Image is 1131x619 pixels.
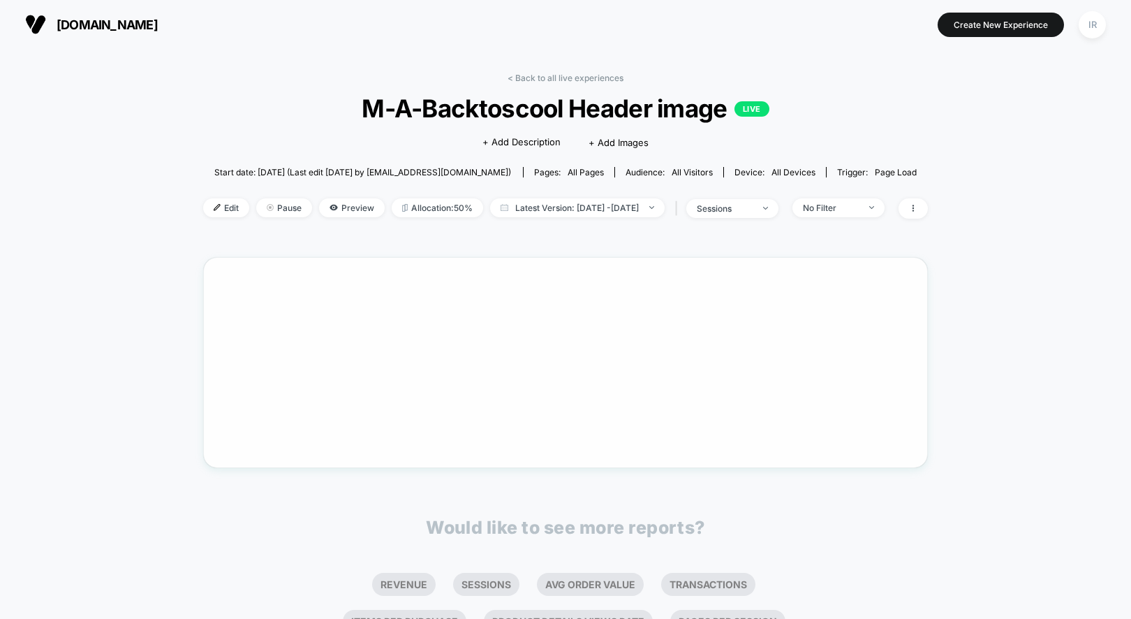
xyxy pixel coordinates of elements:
[25,14,46,35] img: Visually logo
[501,204,508,211] img: calendar
[256,198,312,217] span: Pause
[426,517,705,538] p: Would like to see more reports?
[1074,10,1110,39] button: IR
[697,203,753,214] div: sessions
[734,101,769,117] p: LIVE
[203,198,249,217] span: Edit
[214,167,511,177] span: Start date: [DATE] (Last edit [DATE] by [EMAIL_ADDRESS][DOMAIN_NAME])
[508,73,623,83] a: < Back to all live experiences
[534,167,604,177] div: Pages:
[589,137,649,148] span: + Add Images
[267,204,274,211] img: end
[239,94,892,123] span: M-A-Backtoscool Header image
[214,204,221,211] img: edit
[661,573,755,596] li: Transactions
[803,203,859,213] div: No Filter
[771,167,815,177] span: all devices
[672,198,686,219] span: |
[1079,11,1106,38] div: IR
[392,198,483,217] span: Allocation: 50%
[319,198,385,217] span: Preview
[568,167,604,177] span: all pages
[869,206,874,209] img: end
[763,207,768,210] img: end
[875,167,917,177] span: Page Load
[402,204,408,212] img: rebalance
[672,167,713,177] span: All Visitors
[626,167,713,177] div: Audience:
[723,167,826,177] span: Device:
[649,206,654,209] img: end
[21,13,162,36] button: [DOMAIN_NAME]
[537,573,644,596] li: Avg Order Value
[482,136,561,150] span: + Add Description
[837,167,917,177] div: Trigger:
[453,573,519,596] li: Sessions
[372,573,436,596] li: Revenue
[938,13,1064,37] button: Create New Experience
[57,17,158,32] span: [DOMAIN_NAME]
[490,198,665,217] span: Latest Version: [DATE] - [DATE]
